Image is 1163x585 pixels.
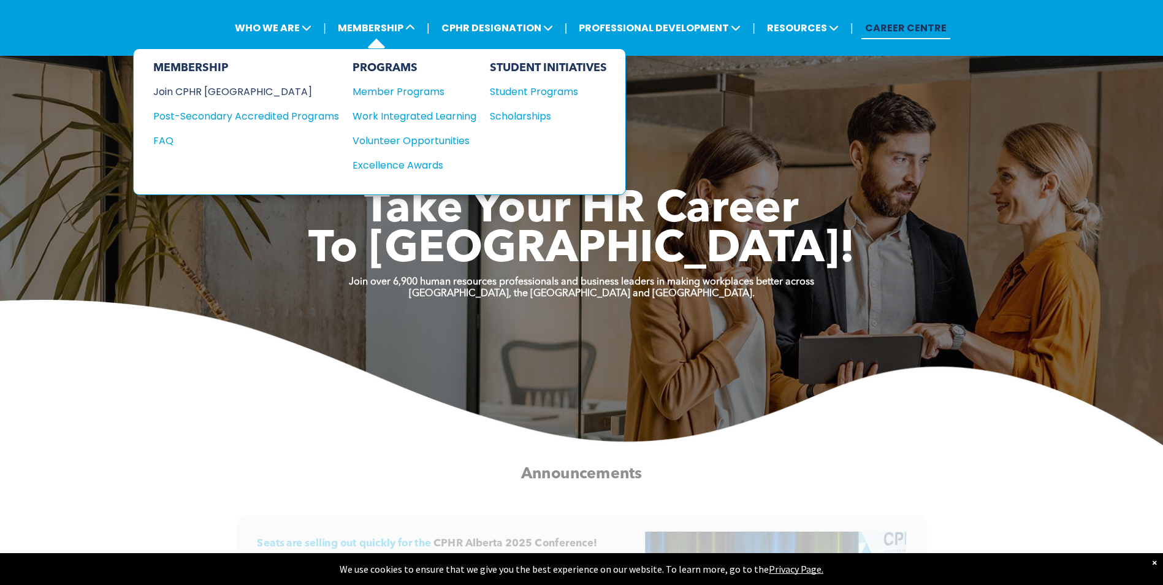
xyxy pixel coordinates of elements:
a: Volunteer Opportunities [353,133,476,148]
li: | [850,15,853,40]
span: Seats are selling out quickly for the [257,538,431,549]
div: Post-Secondary Accredited Programs [153,109,321,124]
a: Join CPHR [GEOGRAPHIC_DATA] [153,84,339,99]
span: Take Your HR Career [364,188,799,232]
li: | [565,15,568,40]
div: MEMBERSHIP [153,61,339,75]
div: PROGRAMS [353,61,476,75]
div: Join CPHR [GEOGRAPHIC_DATA] [153,84,321,99]
span: Announcements [521,466,642,481]
div: Member Programs [353,84,464,99]
a: CAREER CENTRE [861,17,950,39]
a: Privacy Page. [769,563,823,575]
a: Post-Secondary Accredited Programs [153,109,339,124]
div: FAQ [153,133,321,148]
a: Member Programs [353,84,476,99]
strong: [GEOGRAPHIC_DATA], the [GEOGRAPHIC_DATA] and [GEOGRAPHIC_DATA]. [409,289,755,299]
span: CPHR Alberta 2025 Conference! [433,538,597,549]
span: WHO WE ARE [231,17,315,39]
div: STUDENT INITIATIVES [490,61,607,75]
a: Excellence Awards [353,158,476,173]
span: CPHR DESIGNATION [438,17,557,39]
div: Student Programs [490,84,595,99]
a: Work Integrated Learning [353,109,476,124]
span: To [GEOGRAPHIC_DATA]! [308,228,855,272]
a: Scholarships [490,109,607,124]
div: Volunteer Opportunities [353,133,464,148]
strong: Join over 6,900 human resources professionals and business leaders in making workplaces better ac... [349,277,814,287]
span: MEMBERSHIP [334,17,419,39]
div: Work Integrated Learning [353,109,464,124]
a: FAQ [153,133,339,148]
div: Scholarships [490,109,595,124]
span: PROFESSIONAL DEVELOPMENT [575,17,744,39]
a: Student Programs [490,84,607,99]
span: RESOURCES [763,17,842,39]
div: Excellence Awards [353,158,464,173]
li: | [752,15,755,40]
div: Dismiss notification [1152,556,1157,568]
li: | [427,15,430,40]
li: | [323,15,326,40]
